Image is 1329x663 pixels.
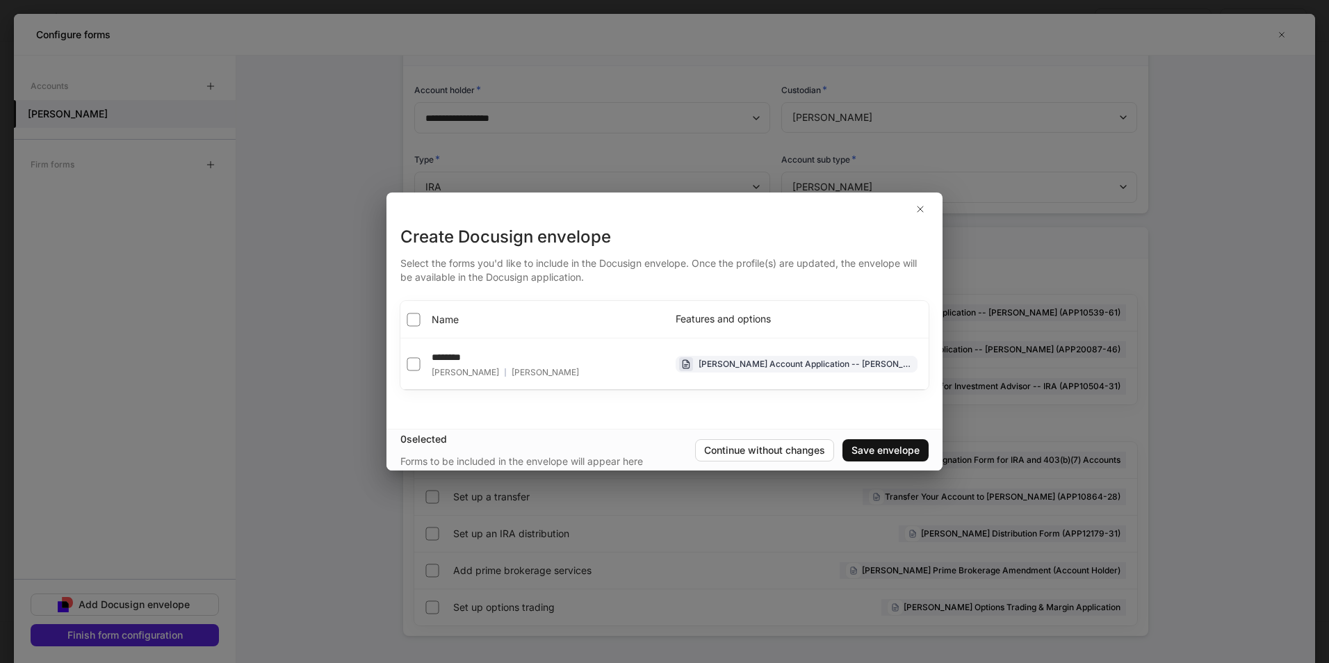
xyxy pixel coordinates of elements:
span: Name [432,313,459,327]
button: Continue without changes [695,439,834,461]
div: 0 selected [400,432,695,446]
th: Features and options [664,301,929,338]
div: Create Docusign envelope [400,226,929,248]
span: [PERSON_NAME] [512,367,579,378]
div: [PERSON_NAME] [432,367,579,378]
div: [PERSON_NAME] Account Application -- [PERSON_NAME] (APP10539-61) [699,357,911,370]
div: Continue without changes [704,443,825,457]
div: Select the forms you'd like to include in the Docusign envelope. Once the profile(s) are updated,... [400,248,929,284]
div: Forms to be included in the envelope will appear here [400,455,643,468]
button: Save envelope [842,439,929,461]
div: Save envelope [851,443,920,457]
